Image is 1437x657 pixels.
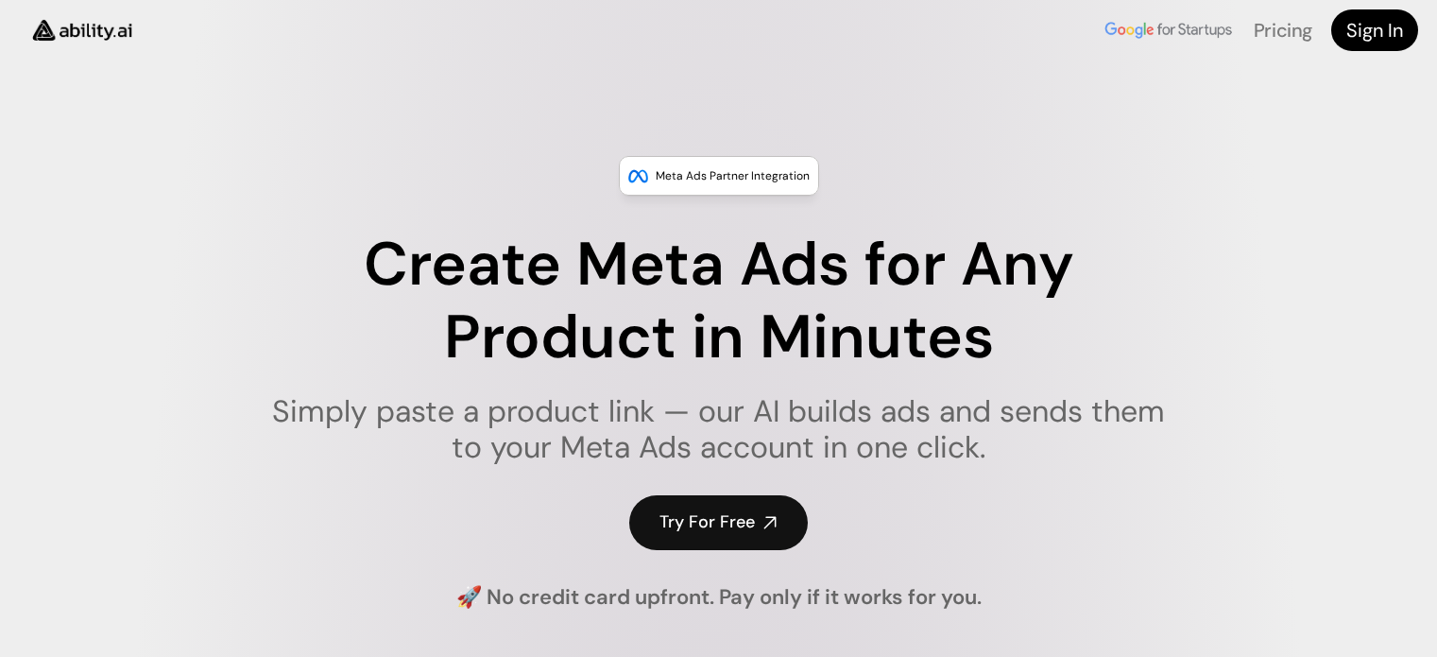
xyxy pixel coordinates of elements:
h4: Sign In [1346,17,1403,43]
a: Sign In [1331,9,1418,51]
h4: 🚀 No credit card upfront. Pay only if it works for you. [456,583,982,613]
h1: Create Meta Ads for Any Product in Minutes [260,229,1177,374]
h1: Simply paste a product link — our AI builds ads and sends them to your Meta Ads account in one cl... [260,393,1177,466]
p: Meta Ads Partner Integration [656,166,810,185]
h4: Try For Free [659,510,755,534]
a: Pricing [1254,18,1312,43]
a: Try For Free [629,495,808,549]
